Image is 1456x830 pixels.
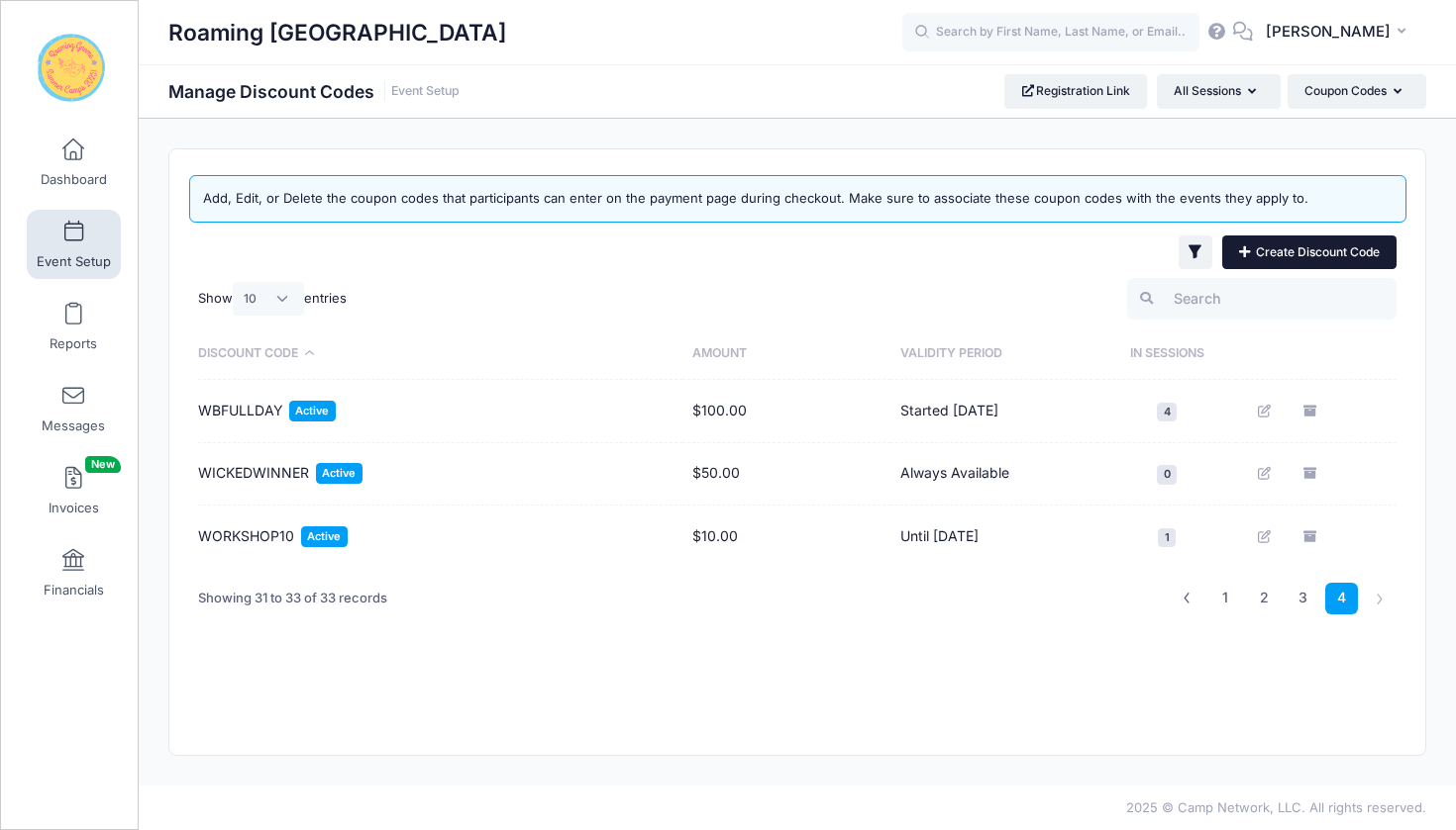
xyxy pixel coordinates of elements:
a: 1 [1209,583,1242,615]
a: Archive [1297,521,1326,551]
span: New [85,456,121,473]
td: Always Available [890,443,1098,507]
a: Create Discount Code [1222,235,1397,269]
a: Messages [27,374,121,443]
a: 2 [1248,583,1281,615]
span: 2025 © Camp Network, LLC. All rights reserved. [1126,799,1426,815]
span: Active [301,526,348,547]
span: Invoices [49,500,99,516]
a: Roaming Gnome Theatre [1,21,140,115]
span: [PERSON_NAME] [1266,21,1391,43]
div: Add, Edit, or Delete the coupon codes that participants can enter on the payment page during chec... [203,189,1308,209]
div: Showing 31 to 33 of 33 records [198,576,387,621]
th: Validity Period: activate to sort column ascending [890,328,1098,380]
td: $100.00 [682,380,890,443]
span: 1 [1158,528,1176,547]
h1: Manage Discount Codes [168,81,460,102]
span: Financials [44,582,104,599]
a: Reports [27,292,121,361]
td: Started [DATE] [890,380,1098,443]
span: 4 [1157,403,1177,421]
a: Pause [1343,459,1373,489]
a: Dashboard [27,128,121,197]
span: Event Setup [37,253,111,270]
td: $50.00 [682,443,890,507]
input: Search [1127,278,1397,321]
span: Reports [50,335,97,352]
a: Edit [1251,459,1281,489]
th: Amount: activate to sort column ascending [682,328,890,380]
a: Archive [1297,396,1326,425]
span: WORKSHOP10 [198,526,294,547]
a: Event Setup [27,210,121,279]
a: Registration Link [1004,74,1148,108]
a: 3 [1287,583,1319,615]
td: $10.00 [682,506,890,568]
span: WICKEDWINNER [198,463,309,484]
button: All Sessions [1157,74,1281,108]
button: Coupon Codes [1288,74,1426,108]
select: Showentries [233,282,304,316]
span: Messages [42,417,105,434]
a: InvoicesNew [27,456,121,525]
img: Roaming Gnome Theatre [34,31,108,105]
span: Active [316,463,363,484]
h1: Roaming [GEOGRAPHIC_DATA] [168,10,506,55]
a: Edit [1251,396,1281,425]
th: Discount Code: activate to sort column descending [198,328,682,380]
td: Until [DATE] [890,506,1098,568]
a: 4 [1325,583,1358,615]
span: Active [289,401,336,421]
a: Pause [1343,396,1373,425]
button: [PERSON_NAME] [1253,10,1426,55]
span: Dashboard [41,171,107,188]
span: WBFULLDAY [198,401,282,421]
a: Edit [1251,521,1281,551]
label: Show entries [198,282,347,316]
a: Archive [1297,459,1326,489]
a: Financials [27,538,121,607]
span: 0 [1157,465,1177,484]
th: In Sessions: activate to sort column ascending [1097,328,1236,380]
input: Search by First Name, Last Name, or Email... [902,13,1199,52]
a: Pause [1343,521,1373,551]
a: Event Setup [391,84,460,99]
